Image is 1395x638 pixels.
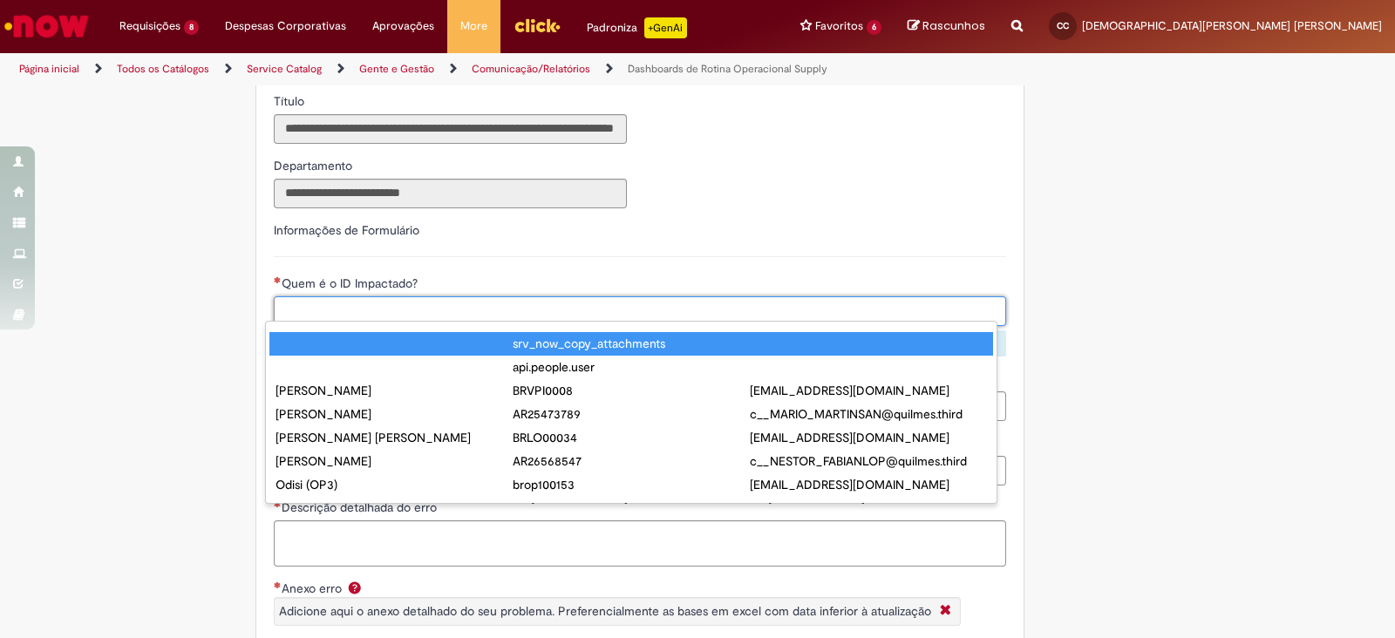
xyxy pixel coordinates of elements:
div: [PERSON_NAME] [276,382,513,399]
div: AR25473789 [513,405,750,423]
div: brop100153 [513,476,750,493]
div: [EMAIL_ADDRESS][DOMAIN_NAME] [750,476,987,493]
div: [EMAIL_ADDRESS][DOMAIN_NAME] [750,382,987,399]
div: Odisi (OP3) [276,476,513,493]
div: a@[DOMAIN_NAME] [513,499,750,517]
div: AR26568547 [513,452,750,470]
div: c__MARIO_MARTINSAN@quilmes.third [750,405,987,423]
div: BRVPI0008 [513,382,750,399]
div: srv_now_copy_attachments [513,335,750,352]
div: api.people.user [513,358,750,376]
div: a@[DOMAIN_NAME] [750,499,987,517]
div: [EMAIL_ADDRESS][DOMAIN_NAME] [750,429,987,446]
div: [PERSON_NAME] [PERSON_NAME] [276,429,513,446]
div: [PERSON_NAME] [276,405,513,423]
div: [PERSON_NAME] [276,452,513,470]
ul: Quem é o ID Impactado? [266,329,997,503]
div: c__NESTOR_FABIANLOP@quilmes.third [750,452,987,470]
div: BRLO00034 [513,429,750,446]
div: "/><script Bar [276,499,513,517]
